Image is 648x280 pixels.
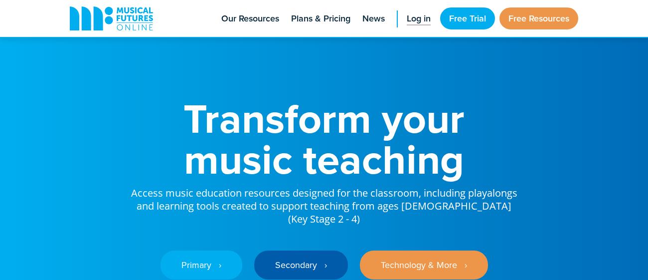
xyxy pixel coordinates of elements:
[360,251,488,280] a: Technology & More ‎‏‏‎ ‎ ›
[440,7,495,29] a: Free Trial
[291,12,350,25] span: Plans & Pricing
[407,12,431,25] span: Log in
[130,98,518,180] h1: Transform your music teaching
[254,251,348,280] a: Secondary ‎‏‏‎ ‎ ›
[499,7,578,29] a: Free Resources
[221,12,279,25] span: Our Resources
[362,12,385,25] span: News
[161,251,242,280] a: Primary ‎‏‏‎ ‎ ›
[130,180,518,226] p: Access music education resources designed for the classroom, including playalongs and learning to...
